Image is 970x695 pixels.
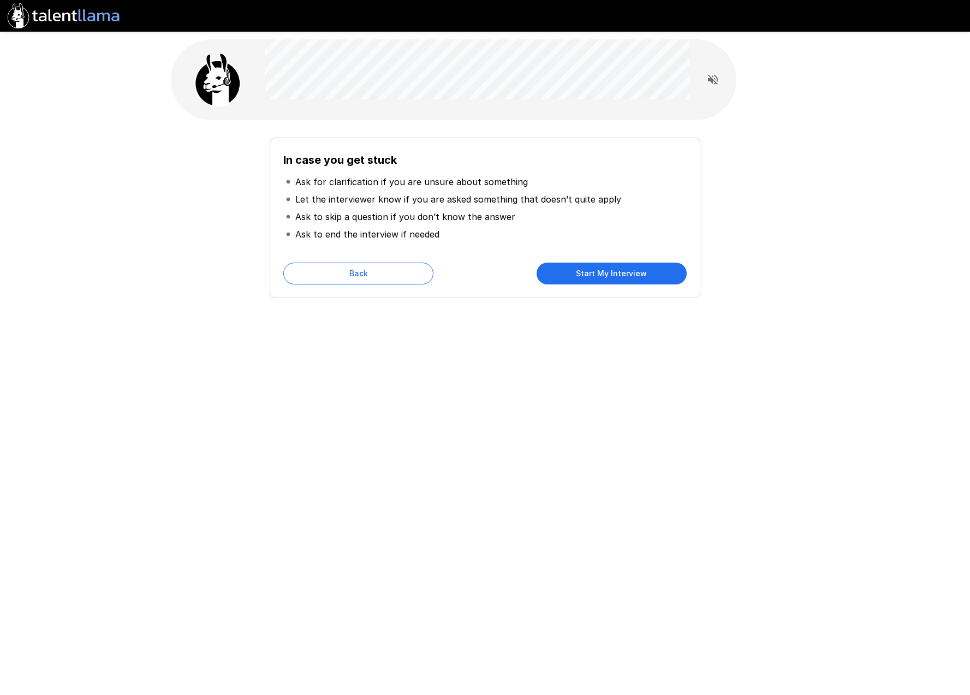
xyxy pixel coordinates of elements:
[295,193,621,206] p: Let the interviewer know if you are asked something that doesn’t quite apply
[283,263,433,284] button: Back
[537,263,687,284] button: Start My Interview
[295,228,439,241] p: Ask to end the interview if needed
[191,52,245,107] img: llama_clean.png
[283,153,397,167] b: In case you get stuck
[295,175,528,188] p: Ask for clarification if you are unsure about something
[702,69,724,91] button: Read questions aloud
[295,210,515,223] p: Ask to skip a question if you don’t know the answer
